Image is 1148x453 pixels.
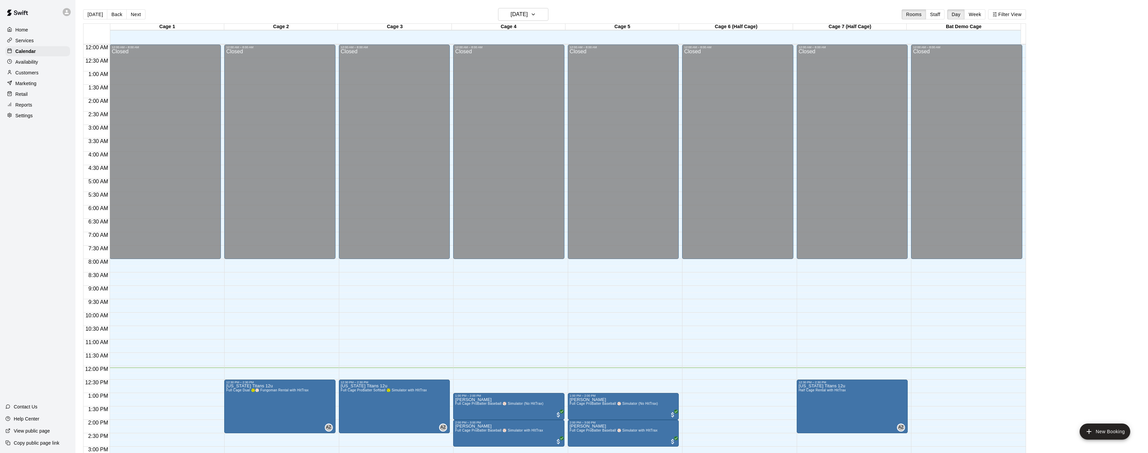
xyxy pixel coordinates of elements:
div: Cage 6 (Half Cage) [679,24,793,30]
a: Reports [5,100,70,110]
div: 12:00 AM – 8:00 AM: Closed [797,45,908,259]
div: 12:00 AM – 8:00 AM: Closed [911,45,1022,259]
span: Half Cage Rental with HitTrax [799,388,846,392]
div: Closed [684,49,791,261]
div: Bat Demo Cage [907,24,1020,30]
span: 1:00 AM [87,71,110,77]
span: 3:00 PM [86,447,110,452]
div: 1:00 PM – 2:00 PM [455,394,562,397]
p: View public page [14,428,50,434]
span: Full Cage ProBatter Softball 🥎 Simulator with HItTrax [341,388,427,392]
div: Ashton Zeiher [325,424,333,432]
div: 2:00 PM – 3:00 PM: Sterling Chaffins [453,420,564,447]
span: 11:30 AM [84,353,110,359]
span: 12:00 AM [84,45,110,50]
p: Availability [15,59,38,65]
span: 2:00 PM [86,420,110,426]
span: 7:00 AM [87,232,110,238]
div: 12:00 AM – 8:00 AM [226,46,334,49]
span: 1:30 PM [86,406,110,412]
p: Retail [15,91,28,98]
span: 3:30 AM [87,138,110,144]
div: Cage 5 [565,24,679,30]
span: 5:30 AM [87,192,110,198]
div: 12:00 AM – 8:00 AM [455,46,562,49]
p: Marketing [15,80,37,87]
div: 12:30 PM – 2:30 PM: Oregon Titans 12u [224,380,336,433]
span: 2:30 PM [86,433,110,439]
span: AZ [898,424,904,431]
span: 12:00 PM [83,366,110,372]
div: 1:00 PM – 2:00 PM: Mathew Hutchinson [568,393,679,420]
div: 12:00 AM – 8:00 AM [799,46,906,49]
p: Settings [15,112,33,119]
div: 12:00 AM – 8:00 AM: Closed [568,45,679,259]
div: Cage 1 [110,24,224,30]
div: 2:00 PM – 3:00 PM [570,421,677,424]
span: 11:00 AM [84,339,110,345]
span: Full Cage ProBatter Baseball ⚾ Simulator (No HitTrax) [455,402,543,405]
div: 12:30 PM – 2:30 PM: Oregon Titans 12u [339,380,450,433]
span: 12:30 PM [83,380,110,385]
div: 12:00 AM – 8:00 AM: Closed [453,45,564,259]
span: 3:00 AM [87,125,110,131]
div: 12:00 AM – 8:00 AM: Closed [682,45,793,259]
span: Full Cage ProBatter Baseball ⚾ Simulator (No HitTrax) [570,402,658,405]
a: Services [5,36,70,46]
button: [DATE] [498,8,548,21]
div: 12:30 PM – 2:30 PM [226,381,334,384]
div: 12:00 AM – 8:00 AM [112,46,219,49]
a: Home [5,25,70,35]
div: Closed [455,49,562,261]
div: 12:00 AM – 8:00 AM [570,46,677,49]
span: All customers have paid [555,438,562,445]
span: All customers have paid [555,411,562,418]
span: Ashton Zeiher [442,424,447,432]
div: 12:30 PM – 2:30 PM [799,381,906,384]
span: 6:00 AM [87,205,110,211]
div: 12:00 AM – 8:00 AM [684,46,791,49]
a: Customers [5,68,70,78]
div: 2:00 PM – 3:00 PM: Sterling Chaffins [568,420,679,447]
span: 2:30 AM [87,112,110,117]
span: AZ [326,424,331,431]
p: Services [15,37,34,44]
span: Full Cage ProBatter Baseball ⚾ Simulator with HItTrax [455,429,543,432]
span: 8:00 AM [87,259,110,265]
div: Calendar [5,46,70,56]
div: Closed [112,49,219,261]
span: AZ [440,424,446,431]
button: Rooms [902,9,926,19]
span: 7:30 AM [87,246,110,251]
div: 12:30 PM – 2:30 PM [341,381,448,384]
span: 6:30 AM [87,219,110,224]
span: 2:00 AM [87,98,110,104]
span: 4:00 AM [87,152,110,157]
button: Day [947,9,965,19]
span: 8:30 AM [87,272,110,278]
div: 12:00 AM – 8:00 AM: Closed [339,45,450,259]
a: Availability [5,57,70,67]
button: Next [126,9,145,19]
span: 5:00 AM [87,179,110,184]
span: 1:00 PM [86,393,110,399]
div: Settings [5,111,70,121]
div: Closed [226,49,334,261]
span: Ashton Zeiher [327,424,333,432]
button: Week [964,9,985,19]
span: All customers have paid [669,411,676,418]
div: 1:00 PM – 2:00 PM [570,394,677,397]
button: Back [107,9,127,19]
p: Reports [15,102,32,108]
p: Home [15,26,28,33]
div: 2:00 PM – 3:00 PM [455,421,562,424]
p: Copy public page link [14,440,59,446]
h6: [DATE] [510,10,528,19]
div: 1:00 PM – 2:00 PM: Mathew Hutchinson [453,393,564,420]
div: Cage 4 [452,24,565,30]
span: 4:30 AM [87,165,110,171]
